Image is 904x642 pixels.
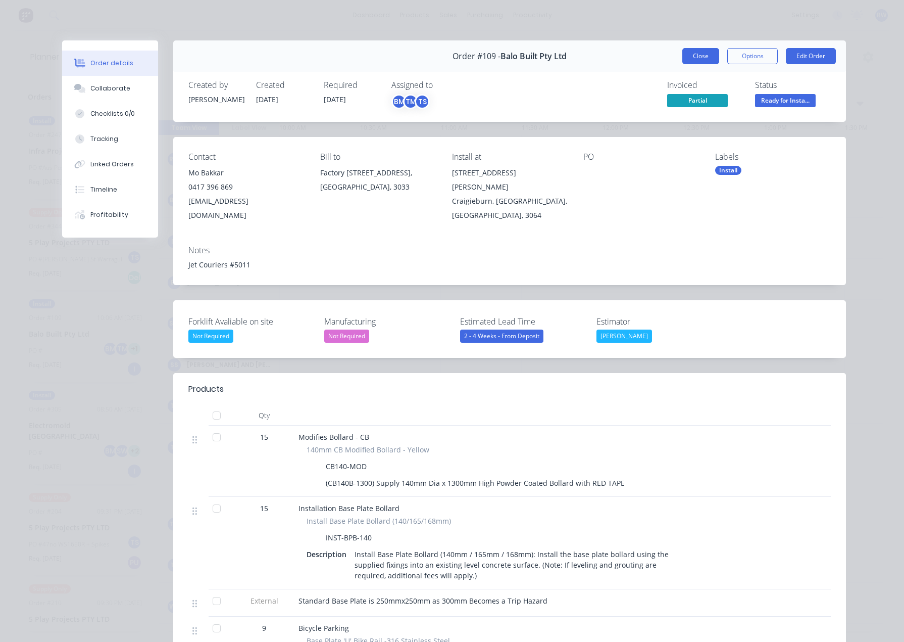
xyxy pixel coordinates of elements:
div: Profitability [90,210,128,219]
div: Qty [234,405,294,426]
button: Order details [62,51,158,76]
div: Mo Bakkar0417 396 869[EMAIL_ADDRESS][DOMAIN_NAME] [188,166,304,222]
span: 140mm CB Modified Bollard - Yellow [307,444,429,455]
div: Created [256,80,312,90]
div: [PERSON_NAME] [596,330,652,343]
div: Status [755,80,831,90]
label: Manufacturing [324,315,450,328]
div: 0417 396 869 [188,180,304,194]
div: Factory [STREET_ADDRESS], [320,166,436,180]
div: TM [403,94,418,109]
span: 15 [260,432,268,442]
div: Bill to [320,152,436,162]
div: Notes [188,246,831,255]
div: Not Required [324,330,369,343]
div: [GEOGRAPHIC_DATA], 3033 [320,180,436,194]
span: Partial [667,94,728,107]
button: Profitability [62,202,158,227]
div: 2 - 4 Weeks - From Deposit [460,330,543,343]
div: Collaborate [90,84,130,93]
span: Installation Base Plate Bollard [298,503,399,513]
span: Modifies Bollard - CB [298,432,369,442]
div: Install [715,166,741,175]
label: Estimated Lead Time [460,315,586,328]
div: Install Base Plate Bollard (140mm / 165mm / 168mm): Install the base plate bollard using the supp... [350,547,686,583]
div: [EMAIL_ADDRESS][DOMAIN_NAME] [188,194,304,222]
div: [STREET_ADDRESS][PERSON_NAME]Craigieburn, [GEOGRAPHIC_DATA], [GEOGRAPHIC_DATA], 3064 [452,166,568,222]
span: Balo Built Pty Ltd [500,52,567,61]
div: Invoiced [667,80,743,90]
div: CB140-MOD [322,459,371,474]
div: [PERSON_NAME] [188,94,244,105]
button: Timeline [62,177,158,202]
span: Bicycle Parking [298,623,349,633]
button: Edit Order [786,48,836,64]
button: Linked Orders [62,152,158,177]
button: Options [727,48,778,64]
span: 15 [260,503,268,514]
button: BMTMTS [391,94,430,109]
div: Jet Couriers #5011 [188,259,831,270]
div: (CB140B-1300) Supply 140mm Dia x 1300mm High Powder Coated Bollard with RED TAPE [322,476,629,490]
button: Close [682,48,719,64]
span: Standard Base Plate is 250mmx250mm as 300mm Becomes a Trip Hazard [298,596,547,606]
span: Install Base Plate Bollard (140/165/168mm) [307,516,451,526]
label: Forklift Avaliable on site [188,315,315,328]
div: PO [583,152,699,162]
div: Products [188,383,224,395]
div: [STREET_ADDRESS][PERSON_NAME] [452,166,568,194]
button: Tracking [62,126,158,152]
div: INST-BPB-140 [322,530,376,545]
span: [DATE] [256,95,278,104]
div: Assigned to [391,80,492,90]
div: Timeline [90,185,117,194]
button: Collaborate [62,76,158,101]
span: [DATE] [324,95,346,104]
span: Ready for Insta... [755,94,816,107]
div: Install at [452,152,568,162]
button: Checklists 0/0 [62,101,158,126]
button: Ready for Insta... [755,94,816,109]
div: Linked Orders [90,160,134,169]
div: BM [391,94,407,109]
div: Checklists 0/0 [90,109,135,118]
div: Factory [STREET_ADDRESS],[GEOGRAPHIC_DATA], 3033 [320,166,436,198]
span: 9 [262,623,266,633]
div: Mo Bakkar [188,166,304,180]
div: Not Required [188,330,233,343]
div: Required [324,80,379,90]
label: Estimator [596,315,723,328]
div: Labels [715,152,831,162]
div: Created by [188,80,244,90]
div: Craigieburn, [GEOGRAPHIC_DATA], [GEOGRAPHIC_DATA], 3064 [452,194,568,222]
span: External [238,595,290,606]
div: Order details [90,59,133,68]
div: Contact [188,152,304,162]
div: Description [307,547,350,562]
div: TS [415,94,430,109]
span: Order #109 - [453,52,500,61]
div: Tracking [90,134,118,144]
